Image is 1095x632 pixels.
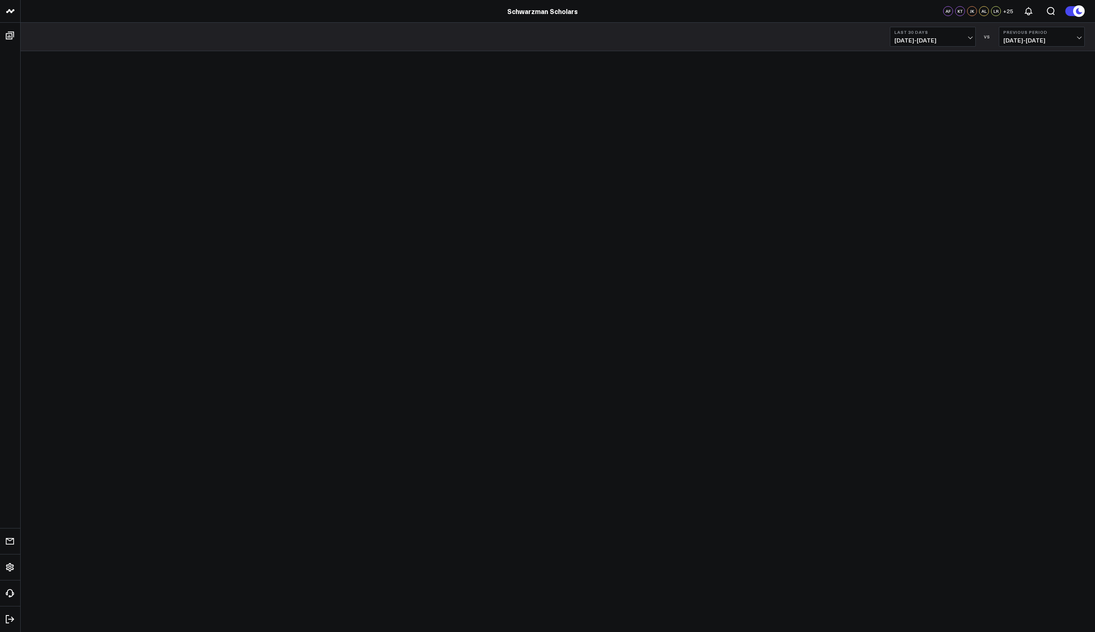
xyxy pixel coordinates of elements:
div: AF [943,6,953,16]
div: KT [955,6,965,16]
b: Previous Period [1003,30,1080,35]
span: [DATE] - [DATE] [894,37,971,44]
div: VS [980,34,995,39]
div: AL [979,6,989,16]
a: Schwarzman Scholars [507,7,578,16]
span: [DATE] - [DATE] [1003,37,1080,44]
span: + 25 [1003,8,1013,14]
button: Previous Period[DATE]-[DATE] [999,27,1085,47]
button: +25 [1003,6,1013,16]
b: Last 30 Days [894,30,971,35]
div: JK [967,6,977,16]
div: LR [991,6,1001,16]
button: Last 30 Days[DATE]-[DATE] [890,27,976,47]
